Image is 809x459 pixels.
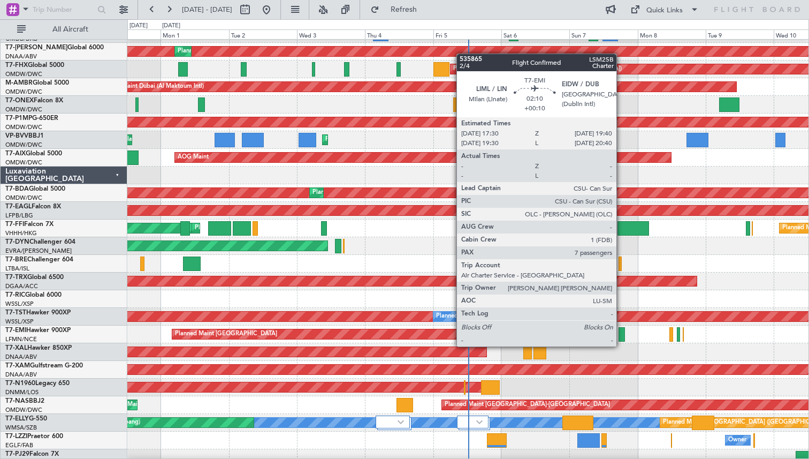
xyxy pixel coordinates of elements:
span: T7-DYN [5,239,29,245]
a: DGAA/ACC [5,282,38,290]
a: EGLF/FAB [5,441,33,449]
div: Owner [728,432,746,448]
span: T7-XAL [5,345,27,351]
span: T7-TRX [5,274,27,281]
a: T7-AIXGlobal 5000 [5,151,62,157]
a: DNAA/ABV [5,353,37,361]
div: AOG Maint [178,149,209,165]
button: Quick Links [625,1,704,18]
span: T7-AIX [5,151,26,157]
a: T7-BDAGlobal 5000 [5,186,65,192]
div: AOG Maint Dubai (Al Maktoum Intl) [106,79,204,95]
div: [DATE] [162,21,180,31]
a: T7-ELLYG-550 [5,416,47,422]
div: Mon 1 [161,29,228,39]
span: T7-BRE [5,257,27,263]
span: T7-FHX [5,62,28,69]
span: Refresh [381,6,426,13]
div: Wed 3 [297,29,365,39]
a: T7-P1MPG-650ER [5,115,58,122]
a: T7-XALHawker 850XP [5,345,72,351]
a: WSSL/XSP [5,318,34,326]
a: T7-FFIFalcon 7X [5,221,54,228]
a: OMDW/DWC [5,194,42,202]
a: OMDW/DWC [5,70,42,78]
span: M-AMBR [5,80,33,86]
span: T7-NAS [5,398,29,404]
div: Planned Maint [GEOGRAPHIC_DATA] ([GEOGRAPHIC_DATA]) [453,61,622,77]
a: T7-DYNChallenger 604 [5,239,75,245]
a: DNMM/LOS [5,388,39,396]
a: T7-EAGLFalcon 8X [5,204,61,210]
a: OMDW/DWC [5,406,42,414]
div: Sat 6 [501,29,569,39]
div: Planned Maint Dubai (Al Maktoum Intl) [325,132,431,148]
div: Tue 9 [706,29,774,39]
span: T7-ONEX [5,97,34,104]
span: T7-BDA [5,186,29,192]
div: Mon 8 [638,29,706,39]
a: T7-ONEXFalcon 8X [5,97,63,104]
a: T7-[PERSON_NAME]Global 6000 [5,44,104,51]
a: T7-PJ29Falcon 7X [5,451,59,457]
a: LFPB/LBG [5,212,33,220]
a: DNAA/ABV [5,371,37,379]
img: arrow-gray.svg [398,420,404,424]
a: VHHH/HKG [5,229,37,237]
a: OMDW/DWC [5,159,42,167]
a: WMSA/SZB [5,424,37,432]
div: Planned Maint [GEOGRAPHIC_DATA] [175,326,277,342]
a: WSSL/XSP [5,300,34,308]
button: Refresh [365,1,430,18]
span: T7-RIC [5,292,25,298]
div: Sun 7 [569,29,637,39]
a: OMDW/DWC [5,106,42,114]
span: VP-BVV [5,133,28,139]
a: T7-TSTHawker 900XP [5,310,71,316]
button: All Aircraft [12,21,116,38]
a: LTBA/ISL [5,265,29,273]
a: T7-LZZIPraetor 600 [5,433,63,440]
div: Planned Maint [436,308,475,325]
a: DNAA/ABV [5,52,37,61]
div: Planned Maint Dubai (Al Maktoum Intl) [178,43,283,59]
a: VP-BVVBBJ1 [5,133,44,139]
span: T7-XAM [5,363,30,369]
div: Planned Maint [GEOGRAPHIC_DATA] ([GEOGRAPHIC_DATA] Intl) [195,220,373,236]
span: T7-LZZI [5,433,27,440]
a: T7-N1960Legacy 650 [5,380,70,387]
a: OMDW/DWC [5,141,42,149]
div: Planned Maint Dubai (Al Maktoum Intl) [312,185,418,201]
a: OMDW/DWC [5,123,42,131]
a: M-AMBRGlobal 5000 [5,80,69,86]
span: T7-N1960 [5,380,35,387]
span: T7-EAGL [5,204,32,210]
a: T7-EMIHawker 900XP [5,327,71,334]
div: [DATE] [129,21,148,31]
div: Tue 2 [229,29,297,39]
div: Fri 5 [433,29,501,39]
div: Thu 4 [365,29,433,39]
div: Planned Maint [GEOGRAPHIC_DATA]-[GEOGRAPHIC_DATA] [445,397,610,413]
a: T7-BREChallenger 604 [5,257,73,263]
span: T7-[PERSON_NAME] [5,44,67,51]
a: T7-TRXGlobal 6500 [5,274,64,281]
a: LFMN/NCE [5,335,37,343]
a: T7-NASBBJ2 [5,398,44,404]
a: T7-FHXGlobal 5000 [5,62,64,69]
img: arrow-gray.svg [476,420,483,424]
span: All Aircraft [28,26,113,33]
a: OMDW/DWC [5,88,42,96]
div: Quick Links [646,5,683,16]
span: [DATE] - [DATE] [182,5,232,14]
span: T7-FFI [5,221,24,228]
input: Trip Number [33,2,94,18]
a: T7-XAMGulfstream G-200 [5,363,83,369]
span: T7-EMI [5,327,26,334]
span: T7-P1MP [5,115,32,122]
a: T7-RICGlobal 6000 [5,292,62,298]
a: EVRA/[PERSON_NAME] [5,247,72,255]
span: T7-ELLY [5,416,29,422]
span: T7-TST [5,310,26,316]
span: T7-PJ29 [5,451,29,457]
